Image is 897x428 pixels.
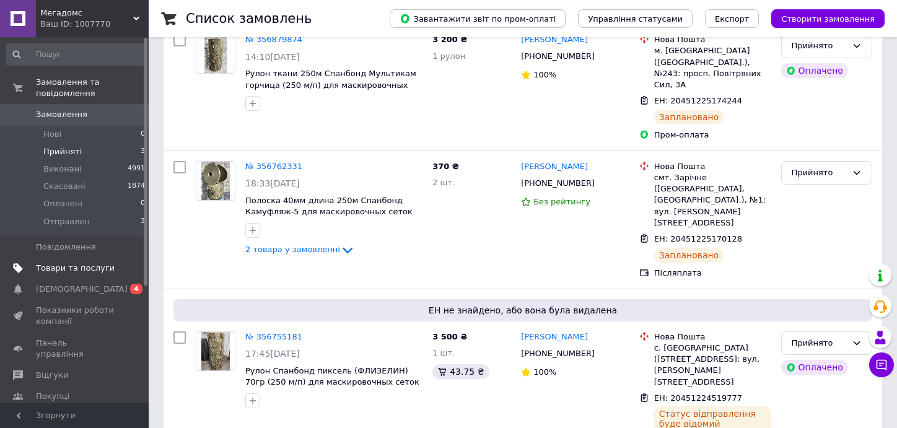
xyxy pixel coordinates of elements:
[654,393,742,403] span: ЕН: 20451224519777
[36,109,87,120] span: Замовлення
[715,14,750,24] span: Експорт
[43,181,85,192] span: Скасовані
[432,348,455,357] span: 1 шт.
[43,216,90,227] span: Отправлен
[654,34,771,45] div: Нова Пошта
[36,305,115,327] span: Показники роботи компанії
[654,110,724,124] div: Заплановано
[705,9,759,28] button: Експорт
[128,164,145,175] span: 4991
[792,40,847,53] div: Прийнято
[178,304,867,317] span: ЕН не знайдено, або вона була видалена
[759,14,885,23] a: Створити замовлення
[245,366,419,387] a: Рулон Спанбонд пиксель (ФЛИЗЕЛИН) 70гр (250 м/п) для маскировочных сеток
[654,161,771,172] div: Нова Пошта
[245,349,300,359] span: 17:45[DATE]
[36,242,96,253] span: Повідомлення
[521,331,588,343] a: [PERSON_NAME]
[36,77,149,99] span: Замовлення та повідомлення
[588,14,683,24] span: Управління статусами
[432,332,467,341] span: 3 500 ₴
[519,175,597,191] div: [PHONE_NUMBER]
[141,216,145,227] span: 3
[245,162,302,171] a: № 356762331
[654,172,771,229] div: смт. Зарічне ([GEOGRAPHIC_DATA], [GEOGRAPHIC_DATA].), №1: вул. [PERSON_NAME][STREET_ADDRESS]
[654,268,771,279] div: Післяплата
[201,332,230,370] img: Фото товару
[781,14,875,24] span: Створити замовлення
[654,343,771,388] div: с. [GEOGRAPHIC_DATA] ([STREET_ADDRESS]: вул. [PERSON_NAME][STREET_ADDRESS]
[196,161,235,201] a: Фото товару
[36,370,68,381] span: Відгуки
[201,162,230,200] img: Фото товару
[130,284,142,294] span: 4
[519,48,597,64] div: [PHONE_NUMBER]
[400,13,556,24] span: Завантажити звіт по пром-оплаті
[432,364,489,379] div: 43.75 ₴
[781,63,848,78] div: Оплачено
[432,51,465,61] span: 1 рулон
[196,331,235,371] a: Фото товару
[771,9,885,28] button: Створити замовлення
[40,19,149,30] div: Ваш ID: 1007770
[533,367,556,377] span: 100%
[40,7,133,19] span: Мегадомс
[533,70,556,79] span: 100%
[578,9,693,28] button: Управління статусами
[245,35,302,44] a: № 356879874
[654,96,742,105] span: ЕН: 20451225174244
[654,248,724,263] div: Заплановано
[654,234,742,243] span: ЕН: 20451225170128
[792,167,847,180] div: Прийнято
[245,245,340,254] span: 2 товара у замовленні
[245,52,300,62] span: 14:10[DATE]
[43,164,82,175] span: Виконані
[204,35,226,73] img: Фото товару
[781,360,848,375] div: Оплачено
[245,178,300,188] span: 18:33[DATE]
[128,181,145,192] span: 1874
[36,284,128,295] span: [DEMOGRAPHIC_DATA]
[36,391,69,402] span: Покупці
[245,245,355,254] a: 2 товара у замовленні
[196,34,235,74] a: Фото товару
[141,129,145,140] span: 0
[390,9,566,28] button: Завантажити звіт по пром-оплаті
[533,197,590,206] span: Без рейтингу
[141,146,145,157] span: 3
[245,196,413,217] a: Полоска 40мм длина 250м Спанбонд Камуфляж-5 для маскировочных сеток
[36,263,115,274] span: Товари та послуги
[245,332,302,341] a: № 356755181
[519,346,597,362] div: [PHONE_NUMBER]
[245,69,416,101] a: Рулон ткани 250м Спанбонд Мультикам горчица (250 м/п) для маскировочных сеток
[654,129,771,141] div: Пром-оплата
[141,198,145,209] span: 0
[792,337,847,350] div: Прийнято
[432,162,459,171] span: 370 ₴
[521,34,588,46] a: [PERSON_NAME]
[432,178,455,187] span: 2 шт.
[869,352,894,377] button: Чат з покупцем
[432,35,467,44] span: 3 200 ₴
[6,43,146,66] input: Пошук
[654,331,771,343] div: Нова Пошта
[654,45,771,90] div: м. [GEOGRAPHIC_DATA] ([GEOGRAPHIC_DATA].), №243: просп. Повітряних Сил, 3А
[186,11,312,26] h1: Список замовлень
[43,146,82,157] span: Прийняті
[521,161,588,173] a: [PERSON_NAME]
[36,338,115,360] span: Панель управління
[43,129,61,140] span: Нові
[43,198,82,209] span: Оплачені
